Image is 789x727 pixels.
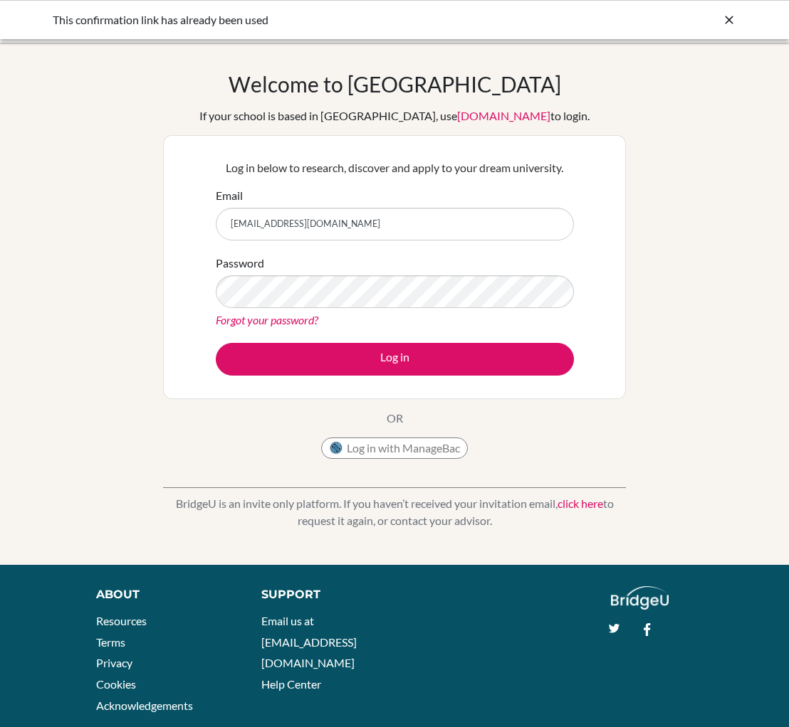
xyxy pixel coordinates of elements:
[611,586,669,610] img: logo_white@2x-f4f0deed5e89b7ecb1c2cc34c3e3d731f90f0f143d5ea2071677605dd97b5244.png
[216,313,318,327] a: Forgot your password?
[216,187,243,204] label: Email
[216,159,574,176] p: Log in below to research, discover and apply to your dream university.
[96,586,229,603] div: About
[216,343,574,376] button: Log in
[558,497,603,510] a: click here
[261,614,357,669] a: Email us at [EMAIL_ADDRESS][DOMAIN_NAME]
[96,699,193,712] a: Acknowledgements
[163,495,626,529] p: BridgeU is an invite only platform. If you haven’t received your invitation email, to request it ...
[457,109,550,122] a: [DOMAIN_NAME]
[229,71,561,97] h1: Welcome to [GEOGRAPHIC_DATA]
[321,437,468,459] button: Log in with ManageBac
[96,677,136,691] a: Cookies
[96,635,125,649] a: Terms
[387,410,403,427] p: OR
[96,614,147,627] a: Resources
[261,677,321,691] a: Help Center
[261,586,382,603] div: Support
[216,255,264,272] label: Password
[96,656,132,669] a: Privacy
[53,11,523,28] div: This confirmation link has already been used
[199,107,590,124] div: If your school is based in [GEOGRAPHIC_DATA], use to login.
